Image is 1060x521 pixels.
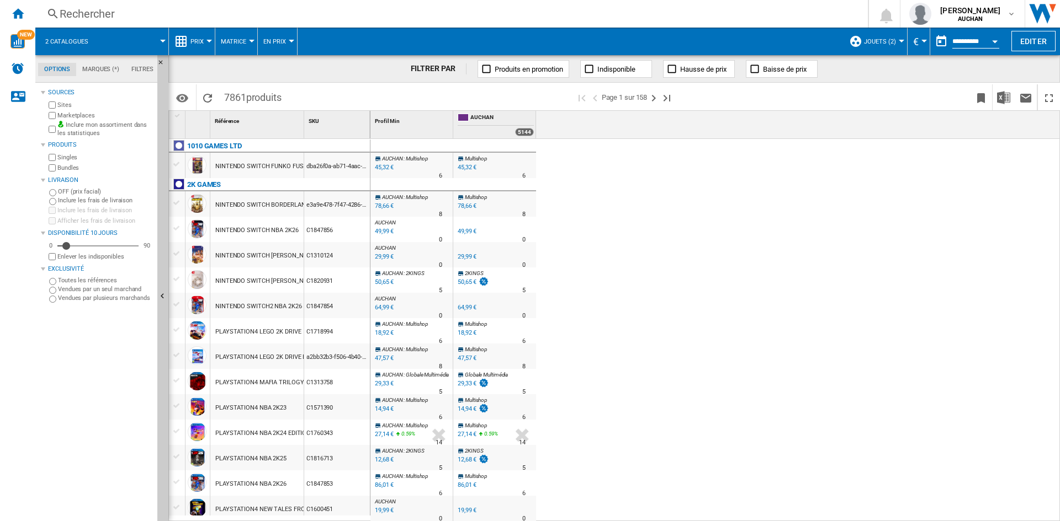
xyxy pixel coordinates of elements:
[373,111,453,128] div: Sort None
[478,378,489,388] img: promotionV3.png
[49,164,56,171] input: Bundles
[215,218,299,243] div: NINTENDO SWITCH NBA 2K26
[478,60,569,78] button: Produits en promotion
[373,378,394,389] div: Mise à jour : mardi 23 septembre 2025 09:09
[465,346,487,352] span: Multishop
[382,194,402,200] span: AUCHAN
[647,84,660,110] button: Page suivante
[306,111,370,128] div: Sort None
[404,194,428,200] span: : Multishop
[382,346,402,352] span: AUCHAN
[465,372,508,378] span: Globale Multimédia
[49,101,56,109] input: Sites
[57,153,153,162] label: Singles
[221,28,252,55] div: Matrice
[439,412,442,423] div: Délai de livraison : 6 jours
[404,448,424,454] span: : 2KINGS
[57,206,153,214] label: Inclure les frais de livraison
[48,88,153,97] div: Sources
[404,270,424,276] span: : 2KINGS
[456,251,476,262] div: 29,99 €
[76,63,125,76] md-tab-item: Marques (*)
[456,353,476,364] div: 47,57 €
[864,28,902,55] button: Jouets (2)
[930,30,952,52] button: md-calendar
[439,260,442,271] div: Délai de livraison : 0 jour
[215,421,359,446] div: PLAYSTATION4 NBA 2K24 EDITION [PERSON_NAME]
[465,194,487,200] span: Multishop
[221,38,246,45] span: Matrice
[458,355,476,362] div: 47,57 €
[306,111,370,128] div: SKU Sort None
[49,122,56,136] input: Inclure mon assortiment dans les statistiques
[373,404,394,415] div: Mise à jour : mardi 23 septembre 2025 08:43
[522,310,526,321] div: Délai de livraison : 0 jour
[373,454,394,465] div: Mise à jour : mardi 23 septembre 2025 08:43
[470,114,534,123] span: AUCHAN
[58,187,153,196] label: OFF (prix facial)
[680,65,727,73] span: Hausse de prix
[522,412,526,423] div: Délai de livraison : 6 jours
[263,28,291,55] button: En Prix
[456,480,476,491] div: 86,01 €
[465,270,483,276] span: 2KINGS
[171,88,193,108] button: Options
[213,111,304,128] div: Référence Sort None
[49,287,56,294] input: Vendues par un seul marchand
[763,65,807,73] span: Baisse de prix
[58,196,153,205] label: Inclure les frais de livraison
[913,28,924,55] button: €
[375,498,395,504] span: AUCHAN
[913,36,919,47] span: €
[373,302,394,313] div: Mise à jour : mardi 23 septembre 2025 08:15
[522,336,526,347] div: Délai de livraison : 6 jours
[304,267,370,293] div: C1820931
[522,488,526,499] div: Délai de livraison : 6 jours
[404,473,428,479] span: : Multishop
[45,28,99,55] button: 2 catalogues
[522,285,526,296] div: Délai de livraison : 5 jours
[580,60,652,78] button: Indisponible
[49,198,56,205] input: Inclure les frais de livraison
[458,278,476,286] div: 50,65 €
[478,454,489,464] img: promotionV3.png
[49,112,56,119] input: Marketplaces
[993,84,1015,110] button: Télécharger au format Excel
[215,294,302,319] div: NINTENDO SWITCH2 NBA 2K26
[439,310,442,321] div: Délai de livraison : 0 jour
[411,63,467,74] div: FILTRER PAR
[404,422,428,428] span: : Multishop
[439,336,442,347] div: Délai de livraison : 6 jours
[484,431,494,437] span: 0.59
[309,118,319,124] span: SKU
[458,228,476,235] div: 49,99 €
[58,285,153,293] label: Vendues par un seul marchand
[11,62,24,75] img: alerts-logo.svg
[215,345,371,370] div: PLAYSTATION4 LEGO 2K DRIVE EDITION SUPER GENIALE
[455,111,536,138] div: AUCHAN 5144 offers sold by AUCHAN
[1011,31,1056,51] button: Editer
[439,488,442,499] div: Délai de livraison : 6 jours
[382,321,402,327] span: AUCHAN
[439,209,442,220] div: Délai de livraison : 8 jours
[439,386,442,398] div: Délai de livraison : 5 jours
[465,321,487,327] span: Multishop
[49,253,56,260] input: Afficher les frais de livraison
[373,480,394,491] div: Mise à jour : mardi 23 septembre 2025 08:43
[997,91,1010,104] img: excel-24x24.png
[375,219,395,225] span: AUCHAN
[478,404,489,413] img: promotionV3.png
[382,422,402,428] span: AUCHAN
[458,329,476,336] div: 18,92 €
[515,128,534,136] div: 5144 offers sold by AUCHAN
[48,265,153,273] div: Exclusivité
[373,353,394,364] div: Mise à jour : mardi 23 septembre 2025 09:03
[1038,84,1060,110] button: Plein écran
[215,268,359,294] div: NINTENDO SWITCH [PERSON_NAME] CIVILIZATION7
[456,505,476,516] div: 19,99 €
[263,38,286,45] span: En Prix
[57,240,139,251] md-slider: Disponibilité
[456,162,476,173] div: 45,32 €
